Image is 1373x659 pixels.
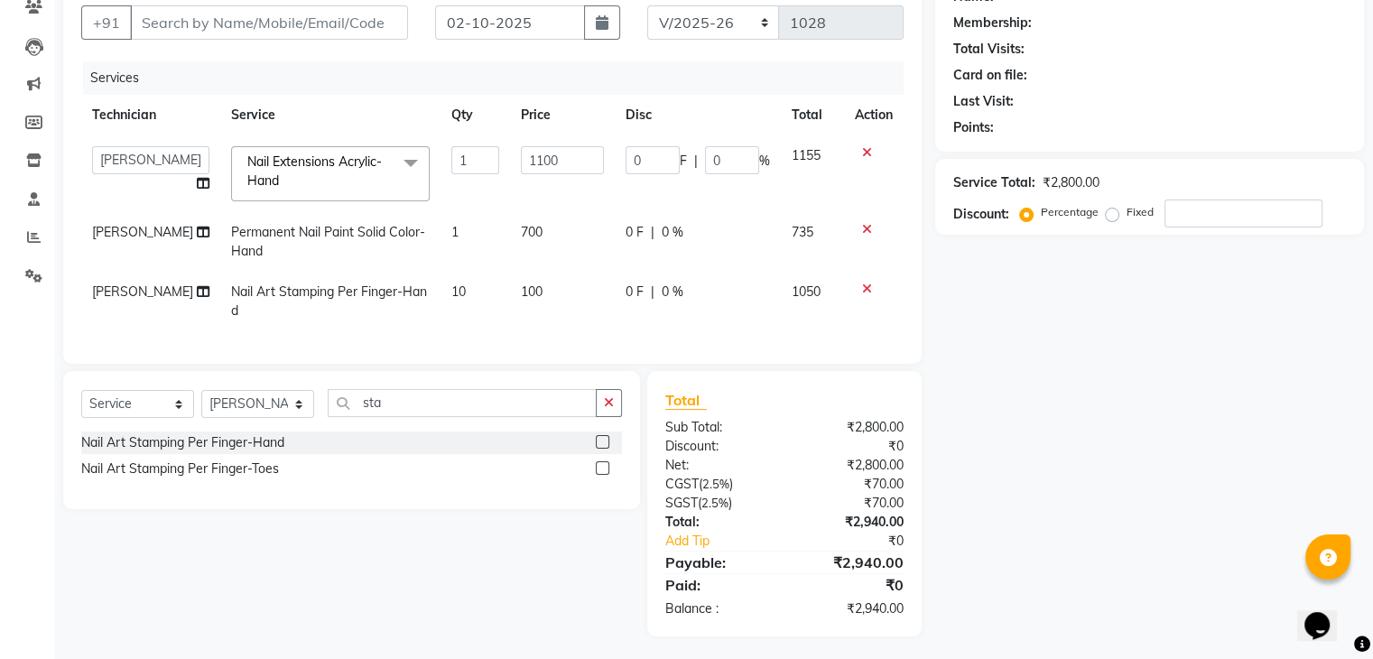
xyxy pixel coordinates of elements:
[521,224,543,240] span: 700
[130,5,408,40] input: Search by Name/Mobile/Email/Code
[665,391,707,410] span: Total
[953,118,994,137] div: Points:
[784,513,917,532] div: ₹2,940.00
[665,495,698,511] span: SGST
[784,456,917,475] div: ₹2,800.00
[651,283,654,302] span: |
[652,475,784,494] div: ( )
[953,92,1014,111] div: Last Visit:
[953,205,1009,224] div: Discount:
[521,283,543,300] span: 100
[792,147,821,163] span: 1155
[652,599,784,618] div: Balance :
[231,224,425,259] span: Permanent Nail Paint Solid Color-Hand
[92,224,193,240] span: [PERSON_NAME]
[451,224,459,240] span: 1
[1041,204,1099,220] label: Percentage
[652,574,784,596] div: Paid:
[652,494,784,513] div: ( )
[1127,204,1154,220] label: Fixed
[680,152,687,171] span: F
[81,433,284,452] div: Nail Art Stamping Per Finger-Hand
[81,95,220,135] th: Technician
[279,172,287,189] a: x
[702,477,729,491] span: 2.5%
[652,456,784,475] div: Net:
[626,223,644,242] span: 0 F
[953,66,1027,85] div: Card on file:
[626,283,644,302] span: 0 F
[701,496,728,510] span: 2.5%
[784,418,917,437] div: ₹2,800.00
[81,5,132,40] button: +91
[328,389,597,417] input: Search or Scan
[652,532,806,551] a: Add Tip
[510,95,615,135] th: Price
[781,95,844,135] th: Total
[662,223,683,242] span: 0 %
[662,283,683,302] span: 0 %
[792,224,813,240] span: 735
[784,494,917,513] div: ₹70.00
[694,152,698,171] span: |
[615,95,781,135] th: Disc
[652,513,784,532] div: Total:
[652,552,784,573] div: Payable:
[844,95,904,135] th: Action
[441,95,511,135] th: Qty
[806,532,916,551] div: ₹0
[231,283,427,319] span: Nail Art Stamping Per Finger-Hand
[247,153,382,189] span: Nail Extensions Acrylic-Hand
[784,599,917,618] div: ₹2,940.00
[665,476,699,492] span: CGST
[652,418,784,437] div: Sub Total:
[1297,587,1355,641] iframe: chat widget
[784,437,917,456] div: ₹0
[220,95,441,135] th: Service
[953,173,1035,192] div: Service Total:
[652,437,784,456] div: Discount:
[759,152,770,171] span: %
[1043,173,1099,192] div: ₹2,800.00
[784,552,917,573] div: ₹2,940.00
[784,475,917,494] div: ₹70.00
[92,283,193,300] span: [PERSON_NAME]
[83,61,917,95] div: Services
[784,574,917,596] div: ₹0
[81,459,279,478] div: Nail Art Stamping Per Finger-Toes
[451,283,466,300] span: 10
[792,283,821,300] span: 1050
[651,223,654,242] span: |
[953,40,1025,59] div: Total Visits:
[953,14,1032,32] div: Membership:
